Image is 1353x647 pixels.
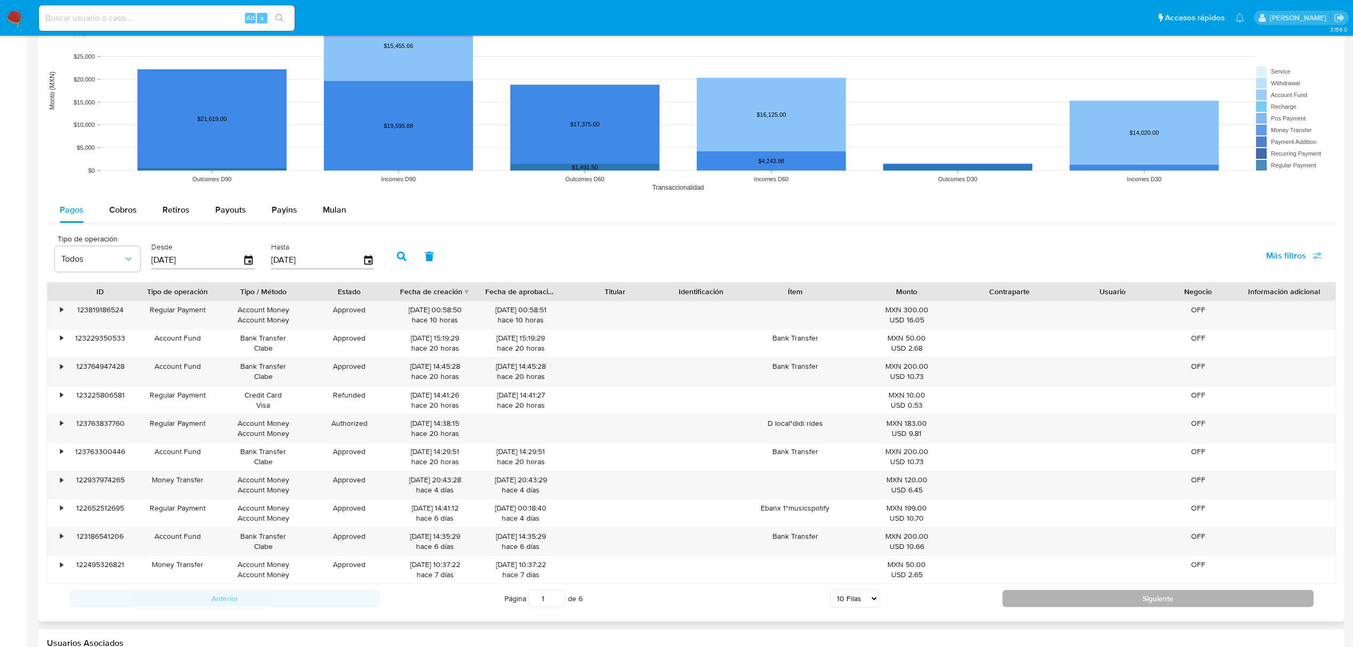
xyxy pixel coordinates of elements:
span: Alt [246,13,255,23]
span: 3.156.0 [1330,25,1348,34]
p: alan.cervantesmartinez@mercadolibre.com.mx [1270,13,1330,23]
span: Accesos rápidos [1165,12,1225,23]
button: search-icon [268,11,290,26]
a: Notificaciones [1235,13,1244,22]
span: s [260,13,264,23]
input: Buscar usuario o caso... [39,11,295,25]
a: Salir [1334,12,1345,23]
